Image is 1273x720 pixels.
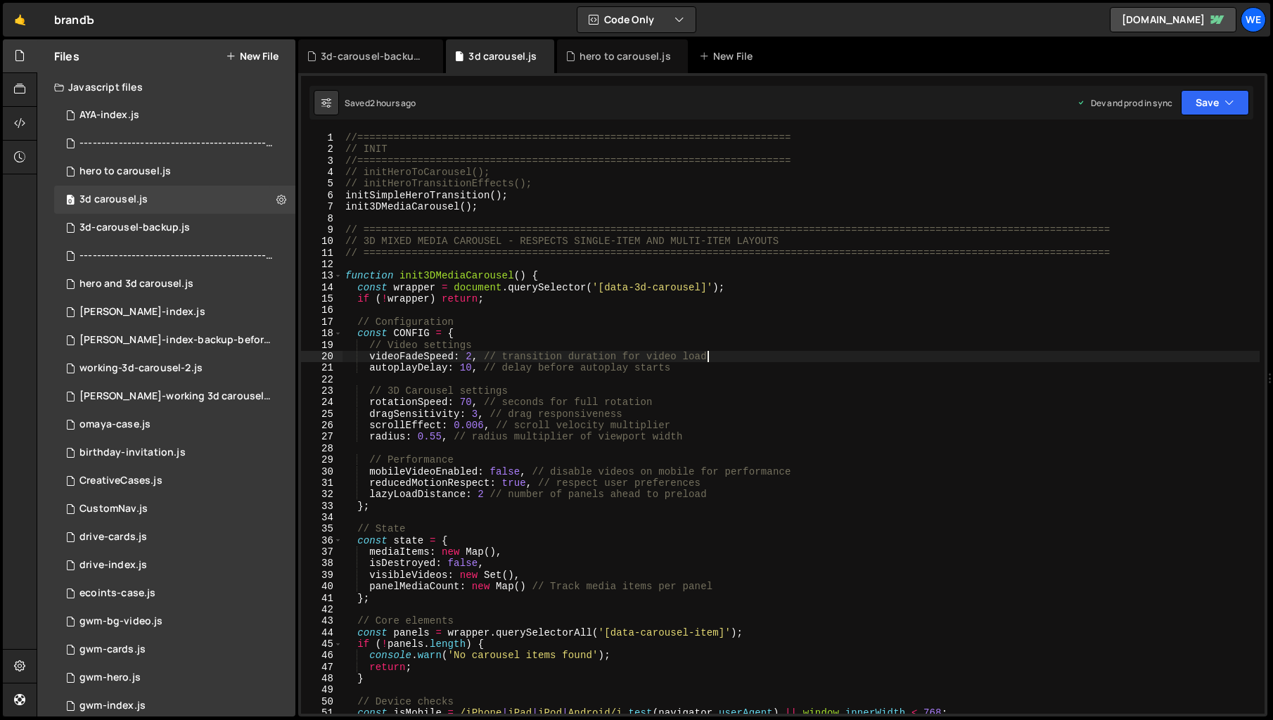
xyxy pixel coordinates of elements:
[301,178,343,189] div: 5
[54,49,79,64] h2: Files
[301,512,343,523] div: 34
[54,523,295,551] div: 12095/35235.js
[301,638,343,650] div: 45
[79,250,274,262] div: ---------------------------------------------------------------.js
[3,3,37,37] a: 🤙
[79,137,274,150] div: ------------------------------------------------.js
[301,546,343,558] div: 37
[79,221,190,234] div: 3d-carousel-backup.js
[301,604,343,615] div: 42
[79,446,186,459] div: birthday-invitation.js
[301,431,343,442] div: 27
[79,390,274,403] div: [PERSON_NAME]-working 3d carousel.js
[1077,97,1172,109] div: Dev and prod in sync
[301,662,343,673] div: 47
[301,316,343,328] div: 17
[66,195,75,207] span: 0
[79,559,147,572] div: drive-index.js
[54,214,295,242] div: 12095/47192.js
[79,587,155,600] div: ecoints-case.js
[301,523,343,534] div: 35
[301,477,343,489] div: 31
[1110,7,1236,32] a: [DOMAIN_NAME]
[54,439,295,467] div: 12095/46212.js
[54,101,295,129] div: 12095/46698.js
[79,109,139,122] div: AYA-index.js
[301,213,343,224] div: 8
[301,593,343,604] div: 41
[301,259,343,270] div: 12
[301,247,343,259] div: 11
[79,306,205,319] div: [PERSON_NAME]-index.js
[301,132,343,143] div: 1
[54,664,295,692] div: 12095/34889.js
[301,143,343,155] div: 2
[301,581,343,592] div: 40
[54,157,295,186] div: 12095/47124.js
[54,270,295,298] div: 12095/47104.js
[301,351,343,362] div: 20
[54,382,300,411] div: 12095/46873.js
[54,607,295,636] div: 12095/33534.js
[301,328,343,339] div: 18
[54,495,295,523] div: 12095/31261.js
[301,615,343,626] div: 43
[301,397,343,408] div: 24
[79,671,141,684] div: gwm-hero.js
[301,535,343,546] div: 36
[79,700,146,712] div: gwm-index.js
[301,167,343,178] div: 4
[301,293,343,304] div: 15
[699,49,758,63] div: New File
[301,362,343,373] div: 21
[301,558,343,569] div: 38
[370,97,416,109] div: 2 hours ago
[79,334,274,347] div: [PERSON_NAME]-index-backup-before-flip.js
[301,409,343,420] div: 25
[79,475,162,487] div: CreativeCases.js
[54,636,295,664] div: 12095/34673.js
[301,696,343,707] div: 50
[226,51,279,62] button: New File
[301,707,343,719] div: 51
[301,190,343,201] div: 6
[54,242,300,270] div: 12095/47126.js
[54,298,295,326] div: 12095/46624.js
[79,418,151,431] div: omaya-case.js
[1241,7,1266,32] div: We
[301,627,343,638] div: 44
[301,385,343,397] div: 23
[301,570,343,581] div: 39
[301,443,343,454] div: 28
[345,97,416,109] div: Saved
[301,454,343,465] div: 29
[301,374,343,385] div: 22
[54,579,295,607] div: 12095/39566.js
[301,155,343,167] div: 3
[301,650,343,661] div: 46
[301,684,343,695] div: 49
[54,551,295,579] div: 12095/35237.js
[54,354,295,382] div: 12095/47081.js
[54,692,295,720] div: 12095/34818.js
[54,411,295,439] div: 12095/46345.js
[79,165,171,178] div: hero to carousel.js
[54,467,295,495] div: 12095/31445.js
[79,615,162,628] div: gwm-bg-video.js
[79,278,193,290] div: hero and 3d carousel.js
[577,7,696,32] button: Code Only
[580,49,671,63] div: hero to carousel.js
[301,224,343,236] div: 9
[54,186,295,214] div: 12095/47123.js
[1181,90,1249,115] button: Save
[301,489,343,500] div: 32
[79,362,203,375] div: working-3d-carousel-2.js
[468,49,537,63] div: 3d carousel.js
[54,129,300,157] div: 12095/46699.js
[301,673,343,684] div: 48
[79,643,146,656] div: gwm-cards.js
[321,49,426,63] div: 3d-carousel-backup.js
[301,420,343,431] div: 26
[301,270,343,281] div: 13
[301,304,343,316] div: 16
